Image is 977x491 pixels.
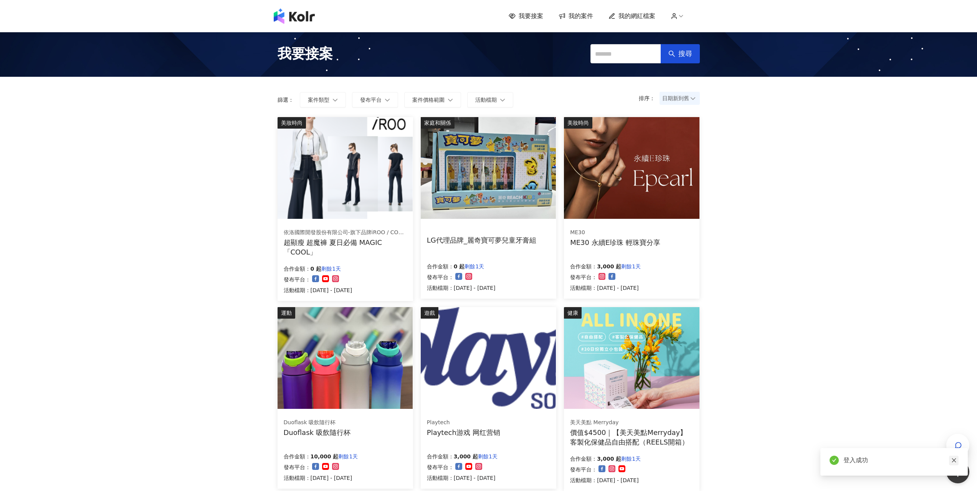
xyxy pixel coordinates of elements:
div: 運動 [278,307,295,319]
img: ONE TONE彩虹衣 [278,117,413,219]
div: Playtech [427,419,500,427]
img: logo [274,8,315,24]
div: 健康 [564,307,582,319]
p: 合作金額： [570,454,597,463]
button: 案件類型 [300,92,346,107]
p: 發布平台： [427,273,454,282]
span: 我要接案 [278,44,333,63]
p: 合作金額： [570,262,597,271]
div: ME30 永續E珍珠 輕珠寶分享 [570,238,660,247]
div: 登入成功 [843,456,959,465]
span: search [668,50,675,57]
span: 我的網紅檔案 [618,12,655,20]
img: 麗奇寶可夢兒童牙刷組 [421,117,556,219]
p: 活動檔期：[DATE] - [DATE] [284,473,358,483]
div: 遊戲 [421,307,438,319]
button: 活動檔期 [467,92,513,107]
p: 活動檔期：[DATE] - [DATE] [570,283,641,293]
img: 客製化保健食品 [564,307,699,409]
span: 發布平台 [360,97,382,103]
p: 0 起 [454,262,465,271]
p: 剩餘1天 [338,452,358,461]
img: Duoflask 吸飲隨行杯 [278,307,413,409]
p: 剩餘1天 [621,262,641,271]
p: 剩餘1天 [465,262,484,271]
p: 合作金額： [427,452,454,461]
a: 我的案件 [559,12,593,20]
div: 超顯瘦 超魔褲 夏日必備 MAGIC「COOL」 [284,238,407,257]
div: ME30 [570,229,660,236]
span: 案件價格範圍 [412,97,445,103]
p: 活動檔期：[DATE] - [DATE] [427,283,496,293]
div: 依洛國際開發股份有限公司-旗下品牌iROO / COZY PUNCH [284,229,407,236]
span: 搜尋 [678,50,692,58]
p: 篩選： [278,97,294,103]
div: Playtech游戏 网红营销 [427,428,500,437]
p: 合作金額： [284,452,311,461]
a: 我的網紅檔案 [608,12,655,20]
p: 合作金額： [427,262,454,271]
p: 3,000 起 [597,262,621,271]
span: 日期新到舊 [662,93,697,104]
p: 3,000 起 [454,452,478,461]
p: 0 起 [311,264,322,273]
div: Duoflask 吸飲隨行杯 [284,419,350,427]
p: 活動檔期：[DATE] - [DATE] [570,476,641,485]
span: 案件類型 [308,97,329,103]
p: 10,000 起 [311,452,339,461]
button: 搜尋 [661,44,700,63]
button: 發布平台 [352,92,398,107]
div: 美天美點 Merryday [570,419,693,427]
span: close [951,458,957,463]
p: 剩餘1天 [478,452,498,461]
p: 發布平台： [570,465,597,474]
p: 發布平台： [427,463,454,472]
p: 活動檔期：[DATE] - [DATE] [427,473,498,483]
p: 3,000 起 [597,454,621,463]
div: 價值$4500｜【美天美點Merryday】客製化保健品自由搭配（REELS開箱） [570,428,693,447]
div: 美妝時尚 [278,117,306,129]
span: check-circle [830,456,839,465]
span: 我要接案 [519,12,543,20]
p: 排序： [639,95,660,101]
p: 發布平台： [284,463,311,472]
p: 剩餘1天 [621,454,641,463]
p: 剩餘1天 [321,264,341,273]
p: 合作金額： [284,264,311,273]
img: ME30 永續E珍珠 系列輕珠寶 [564,117,699,219]
div: LG代理品牌_麗奇寶可夢兒童牙膏組 [427,235,536,245]
span: 我的案件 [569,12,593,20]
p: 發布平台： [284,275,311,284]
div: 美妝時尚 [564,117,592,129]
button: 案件價格範圍 [404,92,461,107]
div: Duoflask 吸飲隨行杯 [284,428,350,437]
span: 活動檔期 [475,97,497,103]
div: 家庭和關係 [421,117,455,129]
img: Playtech 网红营销 [421,307,556,409]
p: 發布平台： [570,273,597,282]
p: 活動檔期：[DATE] - [DATE] [284,286,352,295]
a: 我要接案 [509,12,543,20]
